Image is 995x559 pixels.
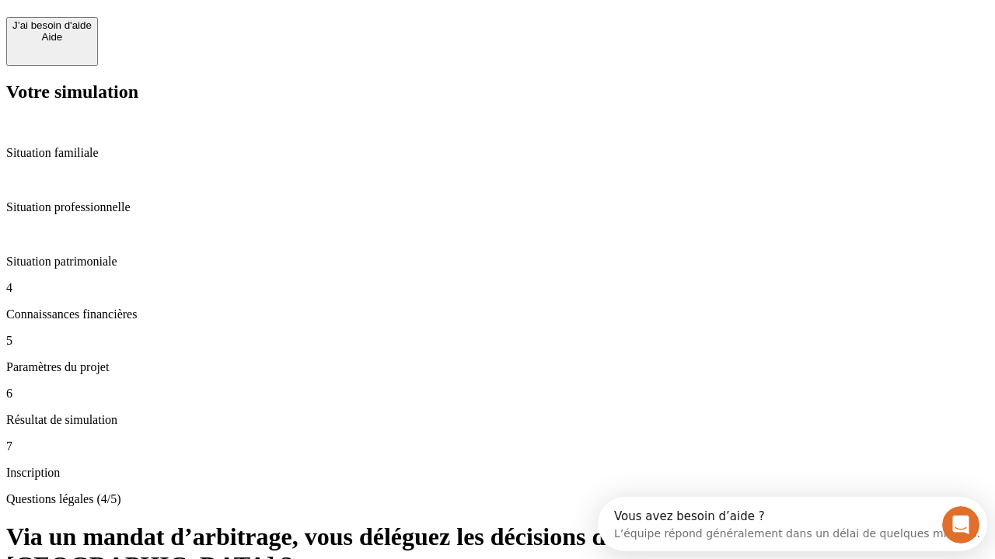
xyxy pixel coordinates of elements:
p: Situation familiale [6,146,989,160]
p: 7 [6,439,989,453]
div: L’équipe répond généralement dans un délai de quelques minutes. [16,26,382,42]
p: 6 [6,387,989,401]
p: Paramètres du projet [6,360,989,374]
div: Ouvrir le Messenger Intercom [6,6,428,49]
p: Situation patrimoniale [6,255,989,269]
p: Inscription [6,466,989,480]
p: 4 [6,281,989,295]
iframe: Intercom live chat discovery launcher [598,497,987,551]
div: Vous avez besoin d’aide ? [16,13,382,26]
p: Questions légales (4/5) [6,492,989,506]
p: Connaissances financières [6,307,989,321]
h2: Votre simulation [6,82,989,102]
p: 5 [6,334,989,348]
div: Aide [12,31,92,43]
iframe: Intercom live chat [942,506,979,543]
p: Résultat de simulation [6,413,989,427]
div: J’ai besoin d'aide [12,19,92,31]
button: J’ai besoin d'aideAide [6,17,98,66]
p: Situation professionnelle [6,200,989,214]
